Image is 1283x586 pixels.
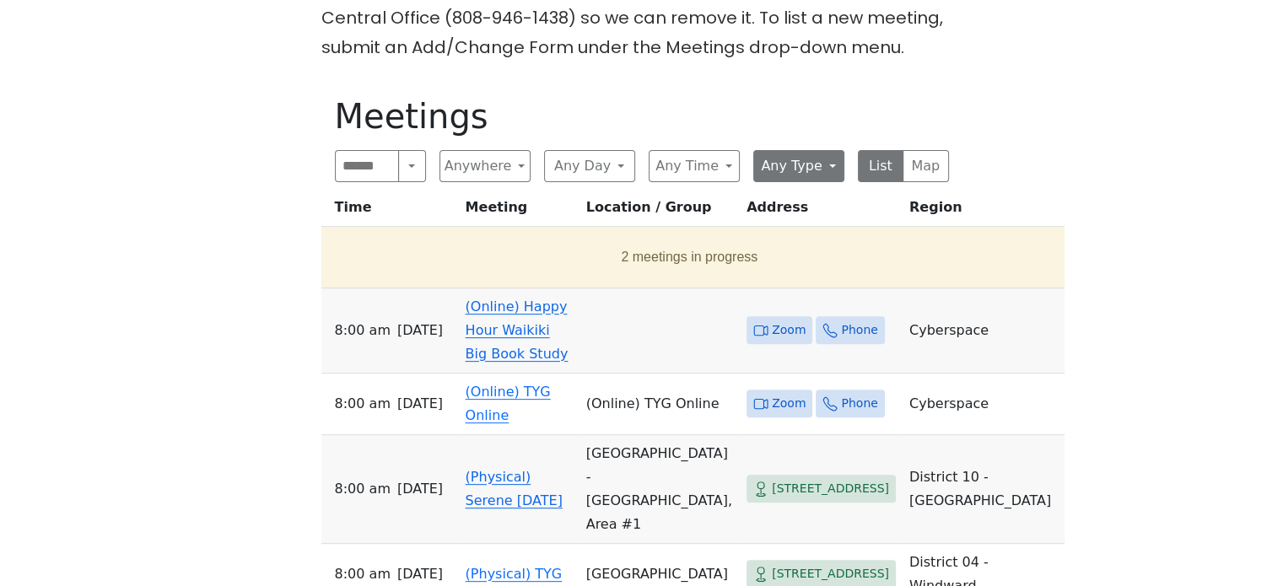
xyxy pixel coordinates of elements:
[439,150,531,182] button: Anywhere
[466,566,563,582] a: (Physical) TYG
[459,196,580,227] th: Meeting
[772,563,889,584] span: [STREET_ADDRESS]
[397,477,443,501] span: [DATE]
[753,150,844,182] button: Any Type
[580,196,740,227] th: Location / Group
[903,288,1065,374] td: Cyberspace
[321,196,459,227] th: Time
[858,150,904,182] button: List
[740,196,903,227] th: Address
[841,393,877,414] span: Phone
[903,150,949,182] button: Map
[841,320,877,341] span: Phone
[772,478,889,499] span: [STREET_ADDRESS]
[397,392,443,416] span: [DATE]
[772,393,806,414] span: Zoom
[903,196,1065,227] th: Region
[544,150,635,182] button: Any Day
[903,435,1065,544] td: District 10 - [GEOGRAPHIC_DATA]
[335,477,391,501] span: 8:00 AM
[335,319,391,342] span: 8:00 AM
[772,320,806,341] span: Zoom
[335,96,949,137] h1: Meetings
[397,319,443,342] span: [DATE]
[328,234,1052,281] button: 2 meetings in progress
[398,150,425,182] button: Search
[580,374,740,435] td: (Online) TYG Online
[397,562,443,586] span: [DATE]
[466,469,563,508] a: (Physical) Serene [DATE]
[580,435,740,544] td: [GEOGRAPHIC_DATA] - [GEOGRAPHIC_DATA], Area #1
[335,150,400,182] input: Search
[335,392,391,416] span: 8:00 AM
[649,150,740,182] button: Any Time
[903,374,1065,435] td: Cyberspace
[335,562,391,586] span: 8:00 AM
[466,384,551,423] a: (Online) TYG Online
[466,298,569,362] a: (Online) Happy Hour Waikiki Big Book Study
